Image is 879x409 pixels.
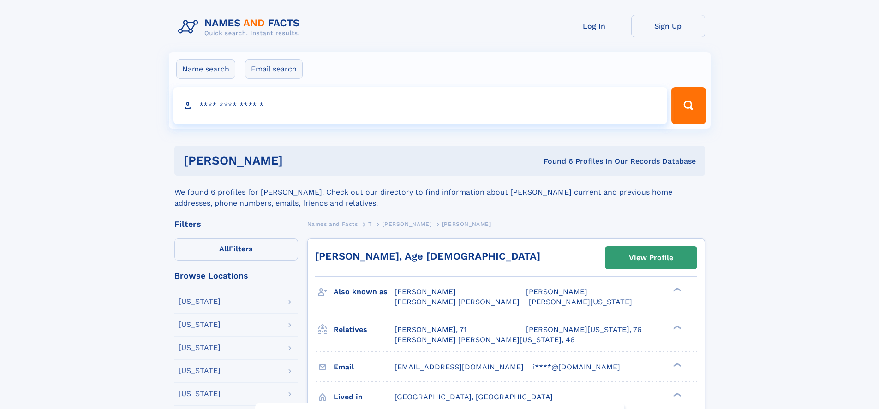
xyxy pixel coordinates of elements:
label: Name search [176,59,235,79]
label: Email search [245,59,303,79]
div: View Profile [629,247,673,268]
a: [PERSON_NAME][US_STATE], 76 [526,325,642,335]
span: T [368,221,372,227]
span: [PERSON_NAME] [PERSON_NAME] [395,297,520,306]
div: ❯ [671,391,682,397]
span: [GEOGRAPHIC_DATA], [GEOGRAPHIC_DATA] [395,392,553,401]
span: [EMAIL_ADDRESS][DOMAIN_NAME] [395,362,524,371]
a: Log In [557,15,631,37]
div: We found 6 profiles for [PERSON_NAME]. Check out our directory to find information about [PERSON_... [174,176,705,209]
h3: Relatives [334,322,395,338]
h1: [PERSON_NAME] [184,155,413,166]
a: [PERSON_NAME], 71 [395,325,466,335]
img: Logo Names and Facts [174,15,307,40]
a: [PERSON_NAME], Age [DEMOGRAPHIC_DATA] [315,250,540,262]
h3: Lived in [334,389,395,405]
div: ❯ [671,362,682,368]
input: search input [173,87,668,124]
div: [US_STATE] [179,390,221,397]
span: [PERSON_NAME] [526,287,587,296]
a: T [368,218,372,230]
span: [PERSON_NAME] [442,221,491,227]
span: [PERSON_NAME] [382,221,431,227]
div: ❯ [671,324,682,330]
label: Filters [174,238,298,261]
span: [PERSON_NAME][US_STATE] [529,297,632,306]
div: Filters [174,220,298,228]
h3: Email [334,359,395,375]
div: ❯ [671,287,682,293]
div: [US_STATE] [179,298,221,305]
div: [US_STATE] [179,367,221,374]
div: [US_STATE] [179,321,221,328]
button: Search Button [671,87,706,124]
a: Sign Up [631,15,705,37]
h3: Also known as [334,284,395,300]
div: Browse Locations [174,272,298,280]
a: View Profile [605,247,697,269]
a: Names and Facts [307,218,358,230]
span: [PERSON_NAME] [395,287,456,296]
span: All [219,244,229,253]
div: [US_STATE] [179,344,221,351]
a: [PERSON_NAME] [382,218,431,230]
div: Found 6 Profiles In Our Records Database [413,156,696,166]
a: [PERSON_NAME] [PERSON_NAME][US_STATE], 46 [395,335,575,345]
